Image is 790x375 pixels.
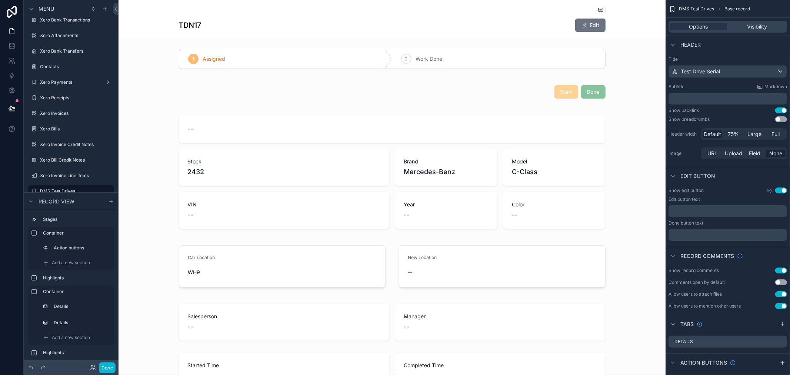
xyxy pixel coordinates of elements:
[52,335,90,341] span: Add a new section
[669,84,684,90] label: Subtitle
[40,188,110,194] label: DMS Test Drives
[40,64,113,70] label: Contacts
[680,321,694,328] span: Tabs
[40,142,113,147] label: Xero Invoice Credit Notes
[674,339,693,345] label: Details
[28,139,114,150] a: Xero Invoice Credit Notes
[669,65,787,78] button: Test Drive Serial
[680,252,734,260] span: Record comments
[725,150,742,157] span: Upload
[669,150,698,156] label: Image
[689,23,708,30] span: Options
[40,110,113,116] label: Xero Invoices
[28,76,114,88] a: Xero Payments
[40,48,113,54] label: Xero Bank Transfers
[43,230,111,236] label: Container
[54,320,110,326] label: Details
[43,216,111,222] label: Stages
[40,33,113,39] label: Xero Attachments
[39,198,74,205] span: Record view
[39,5,54,13] span: Menu
[707,150,717,157] span: URL
[28,107,114,119] a: Xero Invoices
[679,6,714,12] span: DMS Test Drives
[40,17,113,23] label: Xero Bank Transactions
[28,170,114,182] a: Xero Invoice Line Items
[669,205,787,217] div: scrollable content
[40,157,113,163] label: Xero Bill Credit Notes
[40,79,102,85] label: Xero Payments
[724,6,750,12] span: Base record
[681,68,720,75] span: Test Drive Serial
[28,92,114,104] a: Xero Receipts
[179,20,201,30] h1: TDN17
[728,130,739,138] span: 75%
[54,245,110,251] label: Action buttons
[28,30,114,42] a: Xero Attachments
[54,303,110,309] label: Details
[704,130,721,138] span: Default
[52,260,90,266] span: Add a new section
[28,14,114,26] a: Xero Bank Transactions
[669,116,710,122] div: Show breadcrumbs
[99,362,116,373] button: Done
[764,84,787,90] span: Markdown
[43,275,111,281] label: Highlights
[680,41,701,49] span: Header
[43,350,111,356] label: Highlights
[28,185,114,197] a: DMS Test Drives
[669,303,741,309] div: Allow users to mention other users
[669,268,719,273] div: Show record comments
[747,23,767,30] span: Visibility
[749,150,760,157] span: Field
[24,210,119,360] div: scrollable content
[669,196,700,202] label: Edit button text
[669,279,725,285] div: Comments open by default
[28,61,114,73] a: Contacts
[669,107,699,113] div: Show backlink
[669,220,703,226] label: Done button text
[669,56,787,62] label: Title
[680,172,715,180] span: Edit button
[40,126,113,132] label: Xero Bills
[680,359,727,366] span: Action buttons
[669,131,698,137] label: Header width
[28,154,114,166] a: Xero Bill Credit Notes
[669,187,704,193] label: Show edit button
[40,95,113,101] label: Xero Receipts
[669,229,787,241] div: scrollable content
[669,291,722,297] div: Allow users to attach files
[575,19,606,32] button: Edit
[772,130,780,138] span: Full
[669,93,787,104] div: scrollable content
[769,150,782,157] span: None
[28,45,114,57] a: Xero Bank Transfers
[40,173,113,179] label: Xero Invoice Line Items
[43,289,111,295] label: Container
[757,84,787,90] a: Markdown
[28,123,114,135] a: Xero Bills
[748,130,762,138] span: Large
